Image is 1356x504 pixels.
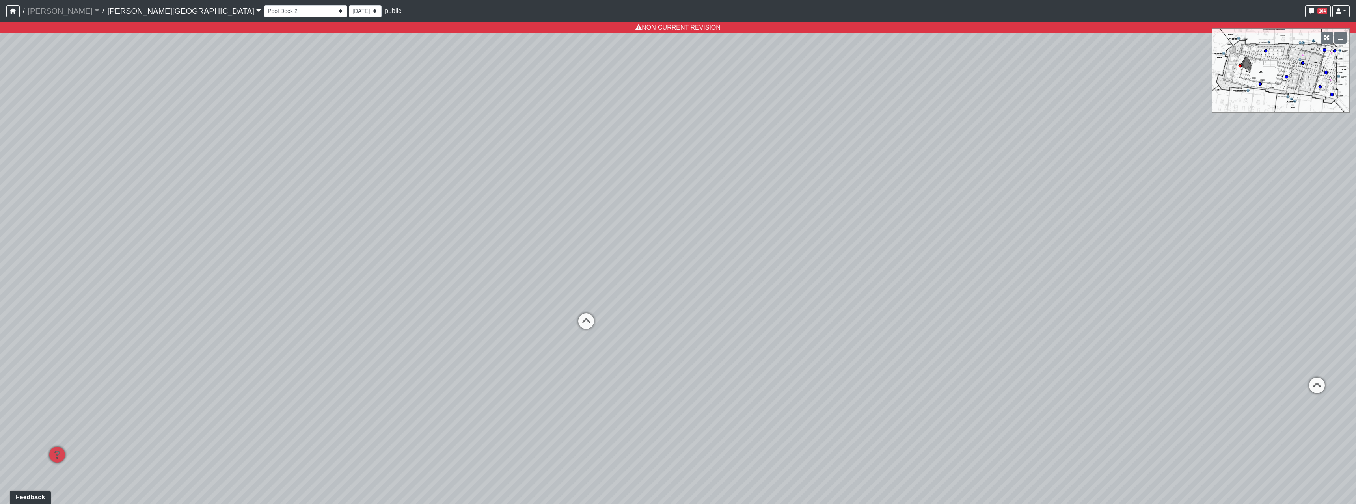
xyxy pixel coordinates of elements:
[385,7,401,14] span: public
[28,3,99,19] a: [PERSON_NAME]
[20,3,28,19] span: /
[99,3,107,19] span: /
[1305,5,1331,17] button: 104
[1317,8,1328,14] span: 104
[635,24,721,31] a: NON-CURRENT REVISION
[107,3,261,19] a: [PERSON_NAME][GEOGRAPHIC_DATA]
[6,488,52,504] iframe: Ybug feedback widget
